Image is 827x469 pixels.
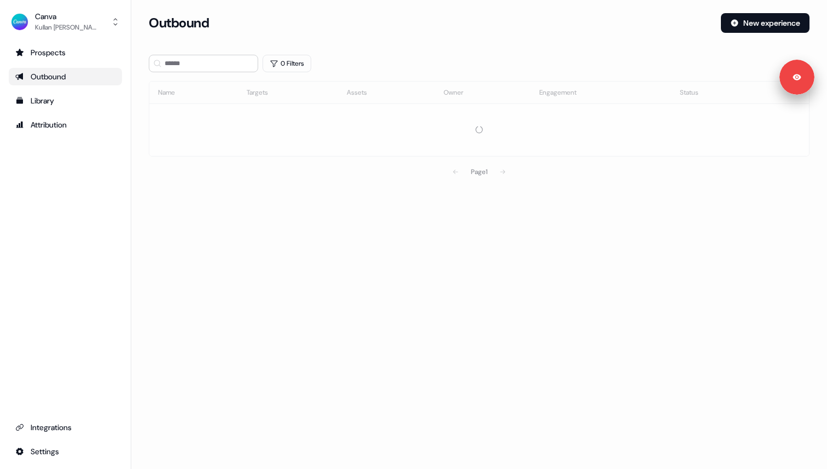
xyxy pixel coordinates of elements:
[15,95,115,106] div: Library
[149,15,209,31] h3: Outbound
[15,47,115,58] div: Prospects
[9,9,122,35] button: CanvaKullan [PERSON_NAME]
[263,55,311,72] button: 0 Filters
[15,71,115,82] div: Outbound
[15,446,115,457] div: Settings
[9,443,122,460] a: Go to integrations
[35,22,101,33] div: Kullan [PERSON_NAME]
[9,92,122,109] a: Go to templates
[721,13,809,33] button: New experience
[35,11,101,22] div: Canva
[9,419,122,436] a: Go to integrations
[15,119,115,130] div: Attribution
[15,422,115,433] div: Integrations
[9,44,122,61] a: Go to prospects
[9,68,122,85] a: Go to outbound experience
[9,116,122,134] a: Go to attribution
